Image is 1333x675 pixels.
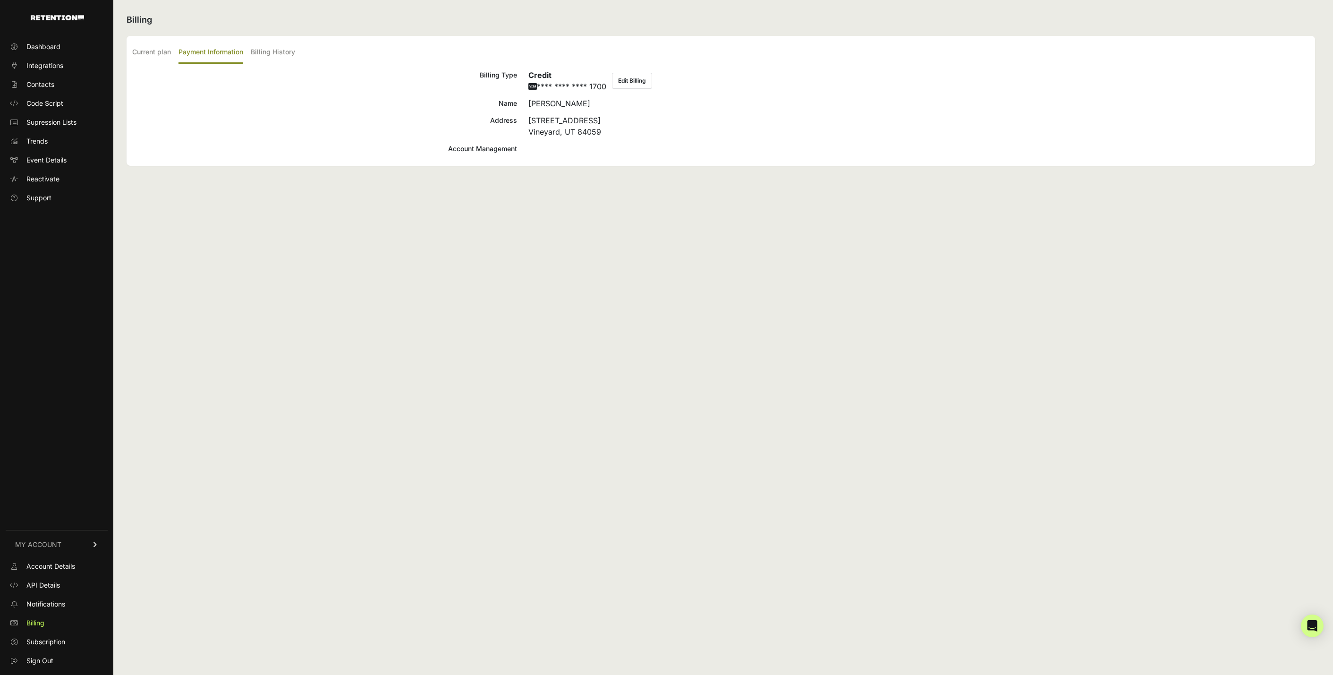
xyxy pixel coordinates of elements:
h6: Credit [528,69,606,81]
span: API Details [26,581,60,590]
a: Trends [6,134,108,149]
button: Edit Billing [612,73,652,89]
label: Billing History [251,42,295,64]
div: Address [132,115,517,137]
a: Account Details [6,559,108,574]
label: Current plan [132,42,171,64]
a: Event Details [6,153,108,168]
div: Open Intercom Messenger [1301,615,1324,637]
span: Subscription [26,637,65,647]
div: Billing Type [132,69,517,92]
span: MY ACCOUNT [15,540,61,549]
span: Supression Lists [26,118,76,127]
a: Notifications [6,597,108,612]
a: Supression Lists [6,115,108,130]
span: Billing [26,618,44,628]
span: Trends [26,137,48,146]
a: API Details [6,578,108,593]
a: Support [6,190,108,205]
span: Contacts [26,80,54,89]
span: Event Details [26,155,67,165]
a: Dashboard [6,39,108,54]
a: Integrations [6,58,108,73]
div: Account Management [132,143,517,154]
span: Integrations [26,61,63,70]
span: Dashboard [26,42,60,51]
a: Code Script [6,96,108,111]
img: Retention.com [31,15,84,20]
span: Support [26,193,51,203]
span: Code Script [26,99,63,108]
span: Account Details [26,562,75,571]
a: Billing [6,615,108,631]
h2: Billing [127,13,1315,26]
a: MY ACCOUNT [6,530,108,559]
span: Sign Out [26,656,53,666]
div: [STREET_ADDRESS] Vineyard, UT 84059 [528,115,1309,137]
label: Payment Information [178,42,243,64]
a: Contacts [6,77,108,92]
span: Reactivate [26,174,59,184]
div: [PERSON_NAME] [528,98,1309,109]
a: Sign Out [6,653,108,668]
div: Name [132,98,517,109]
a: Subscription [6,634,108,649]
a: Reactivate [6,171,108,187]
span: Notifications [26,599,65,609]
